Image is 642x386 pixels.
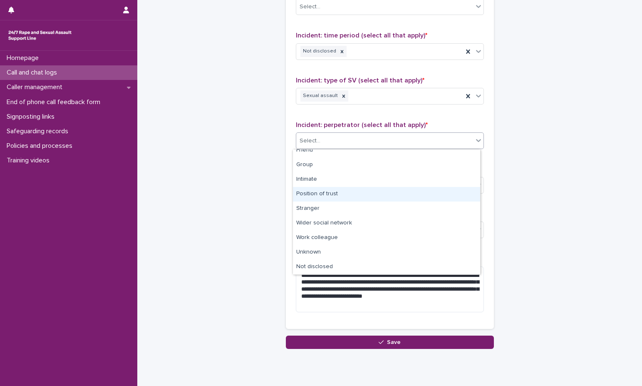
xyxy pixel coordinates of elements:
[293,187,480,202] div: Position of trust
[3,98,107,106] p: End of phone call feedback form
[293,143,480,158] div: Friend
[293,231,480,245] div: Work colleague
[293,158,480,172] div: Group
[3,157,56,164] p: Training videos
[3,54,45,62] p: Homepage
[293,172,480,187] div: Intimate
[300,90,339,102] div: Sexual assault
[300,2,320,11] div: Select...
[7,27,73,44] img: rhQMoQhaT3yELyF149Cw
[293,260,480,274] div: Not disclosed
[300,137,320,145] div: Select...
[286,336,494,349] button: Save
[293,216,480,231] div: Wider social network
[3,127,75,135] p: Safeguarding records
[293,245,480,260] div: Unknown
[3,69,64,77] p: Call and chat logs
[293,202,480,216] div: Stranger
[296,77,424,84] span: Incident: type of SV (select all that apply)
[296,122,428,128] span: Incident: perpetrator (select all that apply)
[3,142,79,150] p: Policies and processes
[387,339,401,345] span: Save
[3,83,69,91] p: Caller management
[3,113,61,121] p: Signposting links
[296,32,427,39] span: Incident: time period (select all that apply)
[300,46,337,57] div: Not disclosed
